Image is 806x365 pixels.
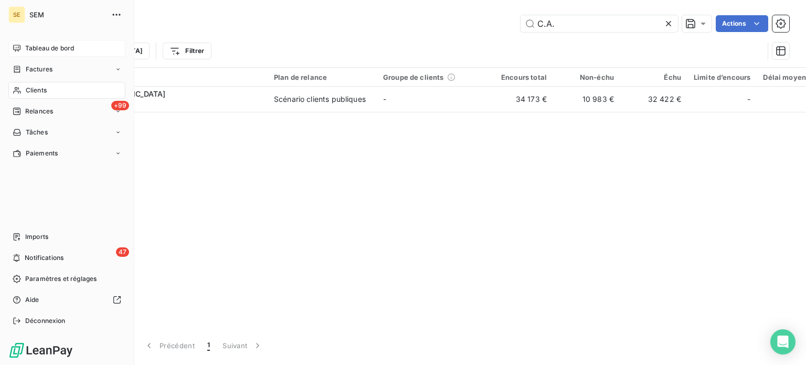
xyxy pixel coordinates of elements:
button: Précédent [137,335,201,357]
button: Suivant [216,335,269,357]
span: Relances [25,107,53,116]
div: Plan de relance [274,73,370,81]
a: Paramètres et réglages [8,270,125,287]
div: Échu [627,73,681,81]
div: Scénario clients publiques [274,94,366,105]
img: Logo LeanPay [8,342,73,359]
button: Actions [716,15,768,32]
span: - [383,95,386,103]
span: Clients [26,86,47,95]
span: Paiements [26,149,58,158]
span: 47 [116,247,129,257]
span: Aide [25,295,39,305]
span: Imports [25,232,48,242]
div: Open Intercom Messenger [770,329,796,354]
a: +99Relances [8,103,125,120]
span: Notifications [25,253,63,263]
td: 32 422 € [620,87,687,112]
span: 1 [207,340,210,351]
span: Groupe de clients [383,73,444,81]
div: Encours total [492,73,547,81]
a: Aide [8,291,125,308]
span: Paramètres et réglages [25,274,97,284]
div: Limite d’encours [694,73,750,81]
span: SEM [29,11,105,19]
div: Non-échu [559,73,614,81]
td: 10 983 € [553,87,620,112]
span: 41CA [72,99,261,110]
span: +99 [111,101,129,110]
div: SE [8,6,25,23]
span: Tâches [26,128,48,137]
span: - [747,94,750,105]
button: 1 [201,335,216,357]
input: Rechercher [521,15,678,32]
td: 34 173 € [486,87,553,112]
span: Factures [26,65,52,74]
span: Tableau de bord [25,44,74,53]
a: Tâches [8,124,125,141]
span: Déconnexion [25,316,66,326]
a: Clients [8,82,125,99]
a: Tableau de bord [8,40,125,57]
a: Paiements [8,145,125,162]
a: Factures [8,61,125,78]
a: Imports [8,228,125,245]
button: Filtrer [163,43,211,59]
